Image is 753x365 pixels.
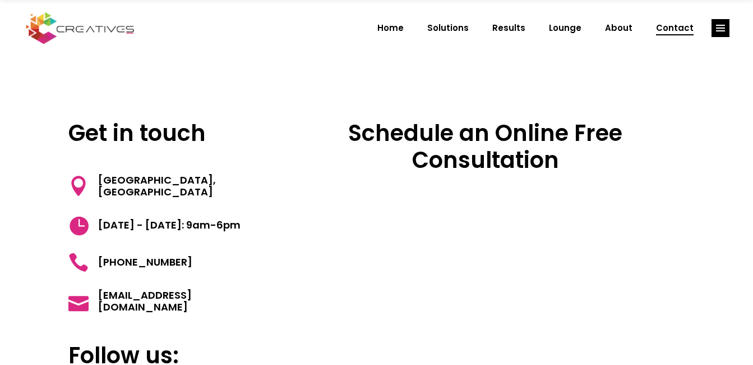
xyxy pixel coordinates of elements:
[68,289,250,313] a: [EMAIL_ADDRESS][DOMAIN_NAME]
[537,13,593,43] a: Lounge
[481,13,537,43] a: Results
[286,120,685,174] h3: Schedule an Online Free Consultation
[89,174,250,198] span: [GEOGRAPHIC_DATA], [GEOGRAPHIC_DATA]
[89,289,250,313] span: [EMAIL_ADDRESS][DOMAIN_NAME]
[712,19,729,37] a: link
[549,13,581,43] span: Lounge
[656,13,694,43] span: Contact
[492,13,525,43] span: Results
[415,13,481,43] a: Solutions
[377,13,404,43] span: Home
[24,11,137,45] img: Creatives
[605,13,632,43] span: About
[68,120,250,147] h3: Get in touch
[89,252,192,272] span: [PHONE_NUMBER]
[644,13,705,43] a: Contact
[366,13,415,43] a: Home
[89,215,241,235] span: [DATE] - [DATE]: 9am-6pm
[427,13,469,43] span: Solutions
[593,13,644,43] a: About
[68,252,192,272] a: [PHONE_NUMBER]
